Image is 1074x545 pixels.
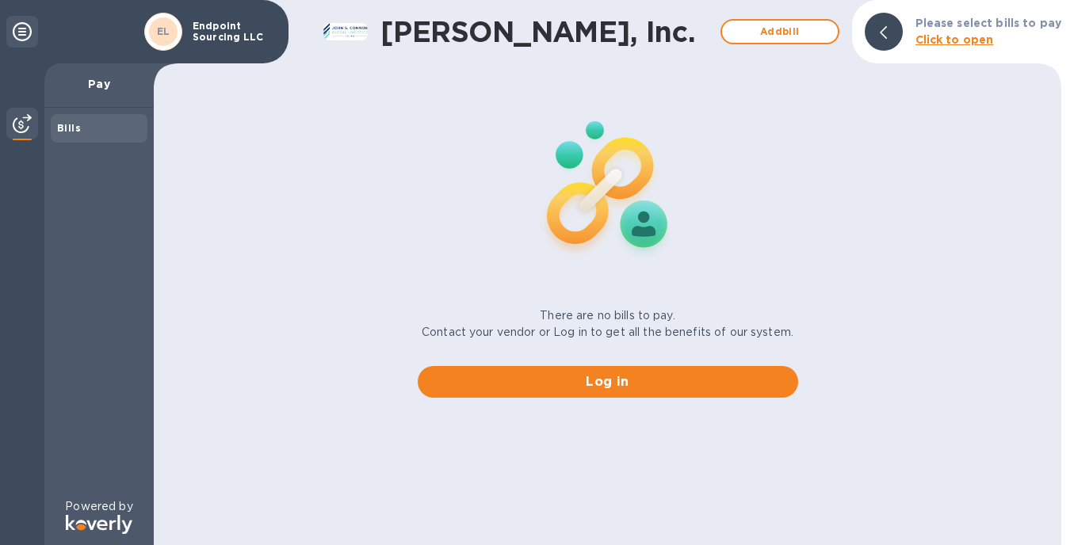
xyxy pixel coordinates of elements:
span: Add bill [735,22,825,41]
p: Pay [57,76,141,92]
h1: [PERSON_NAME], Inc. [380,15,713,48]
p: Powered by [65,498,132,515]
button: Log in [418,366,798,398]
p: There are no bills to pay. Contact your vendor or Log in to get all the benefits of our system. [422,307,793,341]
p: Endpoint Sourcing LLC [193,21,272,43]
button: Addbill [720,19,839,44]
img: Logo [66,515,132,534]
b: EL [157,25,170,37]
b: Click to open [915,33,994,46]
b: Bills [57,122,81,134]
span: Log in [430,372,785,391]
b: Please select bills to pay [915,17,1061,29]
